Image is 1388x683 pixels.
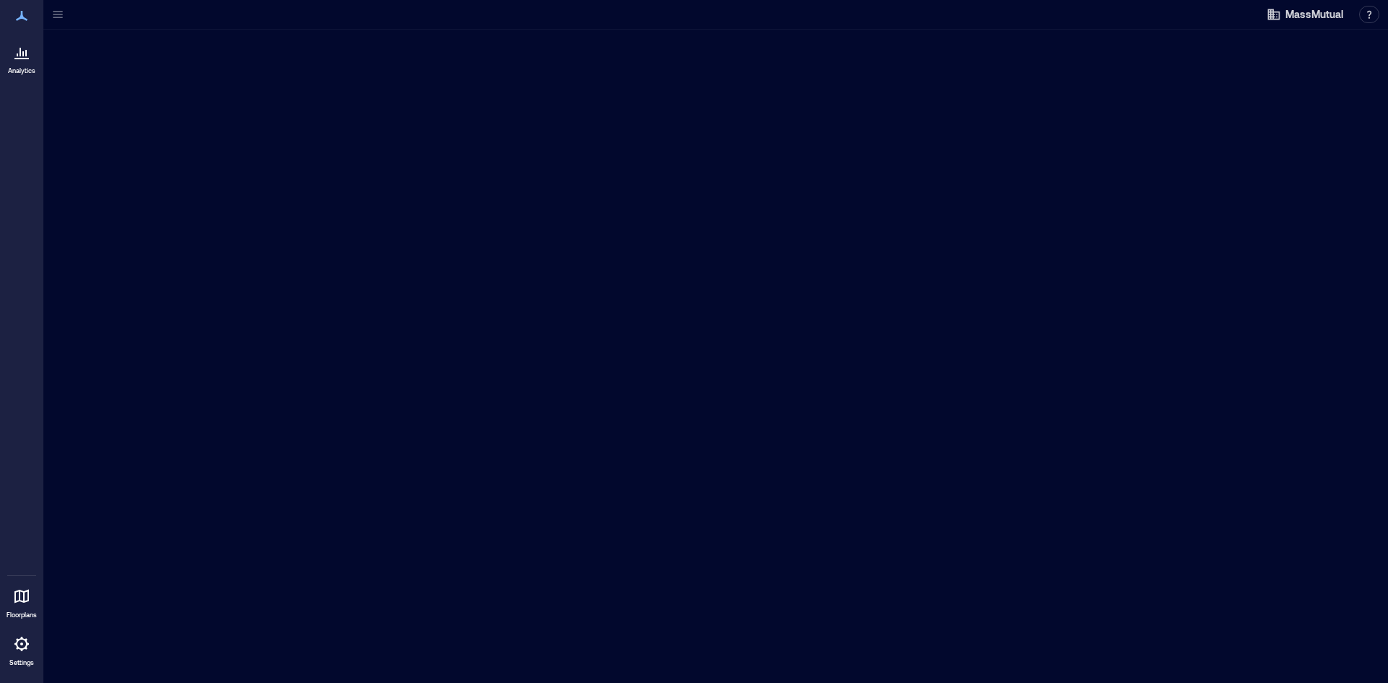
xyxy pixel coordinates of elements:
[1262,3,1348,26] button: MassMutual
[7,611,37,619] p: Floorplans
[4,627,39,671] a: Settings
[8,66,35,75] p: Analytics
[4,35,40,80] a: Analytics
[9,658,34,667] p: Settings
[2,579,41,624] a: Floorplans
[1285,7,1343,22] span: MassMutual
